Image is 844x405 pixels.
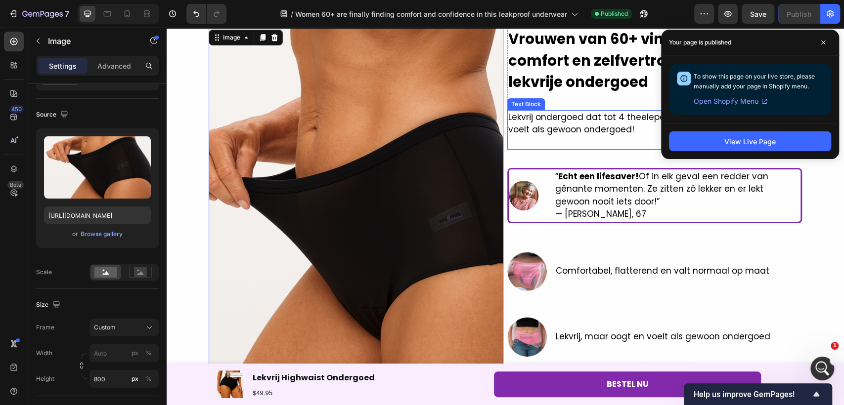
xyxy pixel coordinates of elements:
[669,38,731,47] p: Your page is published
[291,9,293,19] span: /
[89,370,159,388] input: px%
[694,390,810,399] span: Help us improve GemPages!
[694,95,758,107] span: Open Shopify Menu
[44,206,151,224] input: https://example.com/image.jpg
[94,323,116,332] span: Custom
[341,289,380,329] img: atom_imagenizphjnaag.png
[392,143,472,155] strong: Echt een lifesaver!
[132,349,138,358] div: px
[129,373,141,385] button: %
[89,344,159,362] input: px%
[342,83,634,109] p: Lekvrij ondergoed dat tot 4 theelepels opvangt — en toch oogt en voelt als gewoon ondergoed!
[694,388,822,400] button: Show survey - Help us improve GemPages!
[146,374,152,383] div: %
[694,73,815,90] span: To show this page on your live store, please manually add your page in Shopify menu.
[186,4,226,24] div: Undo/Redo
[4,4,74,24] button: 7
[327,344,594,370] a: BESTEL NU
[343,72,376,81] div: Text Block
[143,373,155,385] button: px
[49,61,77,71] p: Settings
[36,298,62,312] div: Size
[48,35,132,47] p: Image
[36,268,52,277] div: Scale
[341,224,380,263] img: atom_imagewnjrtqfcek.png
[295,9,567,19] span: Women 60+ are finally finding comfort and confidence in this leakproof underwear
[36,374,54,383] label: Height
[389,237,603,250] p: Comfortabel, flatterend en valt normaal op maat
[342,1,620,64] strong: Vrouwen van 60+ vinden eindelijk comfort en zelfvertrouwen dankzij dit lekvrije ondergoed
[65,8,69,20] p: 7
[146,349,152,358] div: %
[72,228,78,240] span: or
[787,9,811,19] div: Publish
[36,349,52,358] label: Width
[742,4,774,24] button: Save
[129,347,141,359] button: %
[132,374,138,383] div: px
[750,10,766,18] span: Save
[831,342,839,350] span: 1
[80,229,123,239] button: Browse gallery
[601,9,628,18] span: Published
[440,350,482,364] p: BESTEL NU
[36,323,54,332] label: Frame
[7,181,24,189] div: Beta
[167,28,844,405] iframe: Design area
[669,131,831,151] button: View Live Page
[724,136,776,147] div: View Live Page
[778,4,820,24] button: Publish
[389,303,604,315] span: Lekvrij, maar oogt en voelt als gewoon ondergoed
[810,357,834,380] iframe: Intercom live chat
[81,230,123,239] div: Browse gallery
[54,5,76,14] div: Image
[89,319,159,336] button: Custom
[36,108,70,121] div: Source
[143,347,155,359] button: px
[9,105,24,113] div: 450
[97,61,131,71] p: Advanced
[342,153,372,183] img: Alt image
[389,143,633,193] p: “ Of in elk geval een redder van gênante momenten. Ze zitten zó lekker en er lekt gewoon nooit ie...
[44,136,151,199] img: preview-image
